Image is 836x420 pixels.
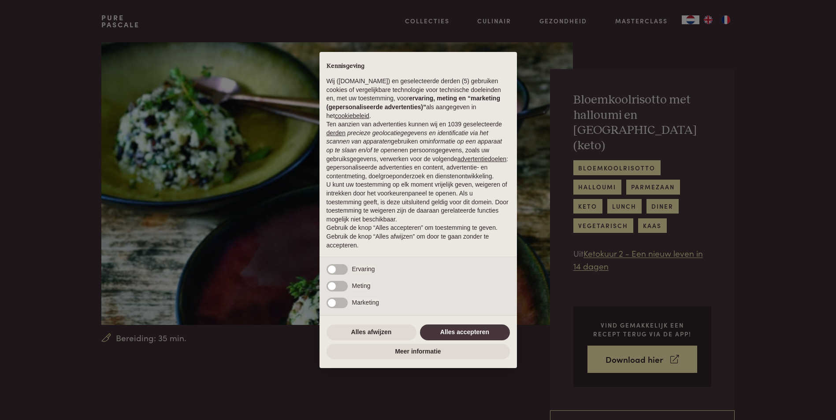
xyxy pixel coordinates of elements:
[335,112,369,119] a: cookiebeleid
[327,181,510,224] p: U kunt uw toestemming op elk moment vrijelijk geven, weigeren of intrekken door het voorkeurenpan...
[352,299,379,306] span: Marketing
[352,265,375,273] span: Ervaring
[420,324,510,340] button: Alles accepteren
[327,224,510,250] p: Gebruik de knop “Alles accepteren” om toestemming te geven. Gebruik de knop “Alles afwijzen” om d...
[327,95,500,111] strong: ervaring, meting en “marketing (gepersonaliseerde advertenties)”
[327,129,488,145] em: precieze geolocatiegegevens en identificatie via het scannen van apparaten
[327,344,510,360] button: Meer informatie
[327,129,346,138] button: derden
[327,63,510,70] h2: Kennisgeving
[327,77,510,120] p: Wij ([DOMAIN_NAME]) en geselecteerde derden (5) gebruiken cookies of vergelijkbare technologie vo...
[327,120,510,181] p: Ten aanzien van advertenties kunnen wij en 1039 geselecteerde gebruiken om en persoonsgegevens, z...
[457,155,506,164] button: advertentiedoelen
[327,138,502,154] em: informatie op een apparaat op te slaan en/of te openen
[352,282,371,289] span: Meting
[327,324,416,340] button: Alles afwijzen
